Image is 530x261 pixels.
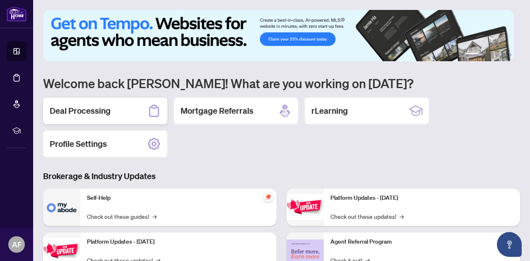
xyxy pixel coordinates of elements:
[43,189,80,226] img: Self-Help
[43,10,514,61] img: Slide 0
[330,237,513,247] p: Agent Referral Program
[400,212,404,221] span: →
[152,212,157,221] span: →
[502,53,505,56] button: 5
[87,194,270,203] p: Self-Help
[43,170,520,182] h3: Brokerage & Industry Updates
[50,138,107,150] h2: Profile Settings
[495,53,499,56] button: 4
[311,105,348,117] h2: rLearning
[287,194,324,220] img: Platform Updates - June 23, 2025
[263,192,273,202] span: pushpin
[508,53,512,56] button: 6
[50,105,111,117] h2: Deal Processing
[12,239,22,250] span: AF
[43,75,520,91] h1: Welcome back [PERSON_NAME]! What are you working on [DATE]?
[181,105,253,117] h2: Mortgage Referrals
[465,53,479,56] button: 1
[330,194,513,203] p: Platform Updates - [DATE]
[87,212,157,221] a: Check out these guides!→
[330,212,404,221] a: Check out these updates!→
[87,237,270,247] p: Platform Updates - [DATE]
[482,53,485,56] button: 2
[7,6,26,22] img: logo
[489,53,492,56] button: 3
[497,232,522,257] button: Open asap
